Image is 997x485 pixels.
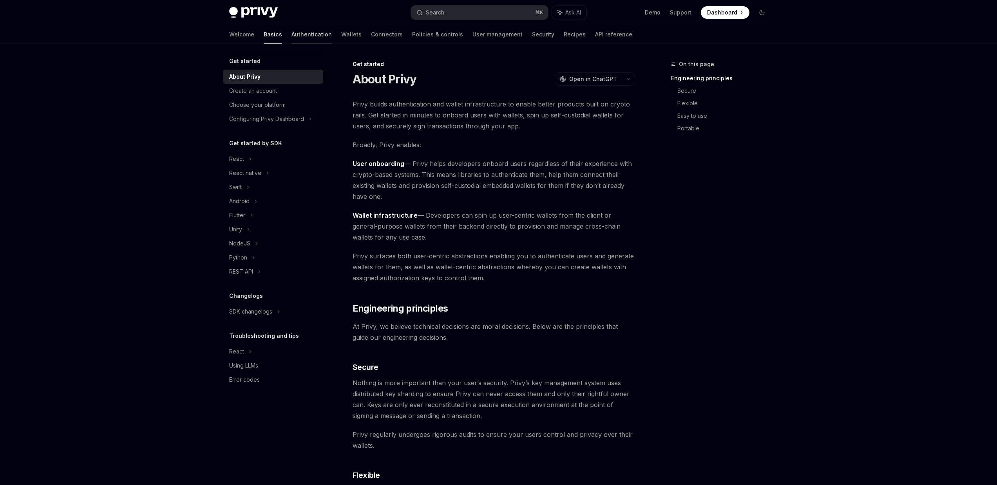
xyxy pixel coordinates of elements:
span: Engineering principles [353,302,448,315]
a: Engineering principles [671,72,774,85]
a: Choose your platform [223,98,323,112]
div: Unity [229,225,242,234]
a: User management [472,25,523,44]
span: Flexible [353,470,380,481]
span: On this page [679,59,714,69]
h5: Troubleshooting and tips [229,331,299,341]
button: Open in ChatGPT [555,72,622,86]
a: Dashboard [701,6,749,19]
a: Portable [677,122,774,135]
div: Python [229,253,247,262]
div: React [229,347,244,356]
a: Flexible [677,97,774,110]
strong: User onboarding [353,160,404,168]
span: Secure [353,362,378,373]
a: Welcome [229,25,254,44]
div: Android [229,197,250,206]
a: Create an account [223,84,323,98]
a: Error codes [223,373,323,387]
a: Basics [264,25,282,44]
div: React native [229,168,261,178]
a: Authentication [291,25,332,44]
h5: Get started by SDK [229,139,282,148]
span: Ask AI [565,9,581,16]
span: Nothing is more important than your user’s security. Privy’s key management system uses distribut... [353,377,635,421]
a: Secure [677,85,774,97]
div: Create an account [229,86,277,96]
span: Privy builds authentication and wallet infrastructure to enable better products built on crypto r... [353,99,635,132]
div: Configuring Privy Dashboard [229,114,304,124]
div: Error codes [229,375,260,384]
h1: About Privy [353,72,417,86]
div: Get started [353,60,635,68]
span: Open in ChatGPT [569,75,617,83]
a: API reference [595,25,632,44]
button: Toggle dark mode [756,6,768,19]
a: Support [670,9,691,16]
div: React [229,154,244,164]
img: dark logo [229,7,278,18]
span: Privy regularly undergoes rigorous audits to ensure your users control and privacy over their wal... [353,429,635,451]
h5: Changelogs [229,291,263,301]
a: Security [532,25,554,44]
button: Search...⌘K [411,5,548,20]
a: Easy to use [677,110,774,122]
div: Using LLMs [229,361,258,370]
div: REST API [229,267,253,276]
a: Using LLMs [223,359,323,373]
div: NodeJS [229,239,250,248]
div: SDK changelogs [229,307,272,316]
h5: Get started [229,56,261,66]
a: Demo [645,9,660,16]
a: Wallets [341,25,362,44]
div: Search... [426,8,448,17]
span: At Privy, we believe technical decisions are moral decisions. Below are the principles that guide... [353,321,635,343]
a: Recipes [564,25,586,44]
div: Flutter [229,211,245,220]
span: ⌘ K [535,9,543,16]
span: Dashboard [707,9,737,16]
div: Choose your platform [229,100,286,110]
span: Broadly, Privy enables: [353,139,635,150]
a: Connectors [371,25,403,44]
button: Ask AI [552,5,586,20]
span: — Developers can spin up user-centric wallets from the client or general-purpose wallets from the... [353,210,635,243]
span: — Privy helps developers onboard users regardless of their experience with crypto-based systems. ... [353,158,635,202]
a: Policies & controls [412,25,463,44]
strong: Wallet infrastructure [353,211,418,219]
a: About Privy [223,70,323,84]
div: Swift [229,182,242,192]
div: About Privy [229,72,261,81]
span: Privy surfaces both user-centric abstractions enabling you to authenticate users and generate wal... [353,251,635,283]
